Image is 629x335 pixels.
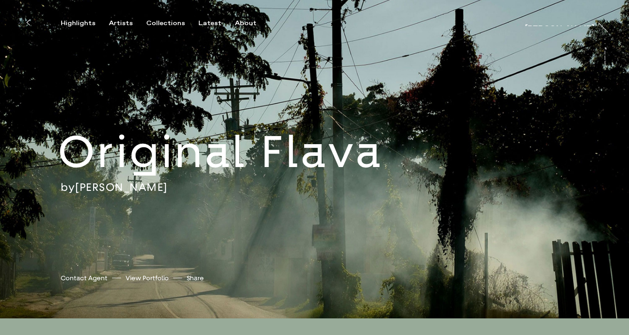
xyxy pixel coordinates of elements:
button: Collections [146,19,198,27]
a: At [PERSON_NAME] [605,36,614,73]
button: Share [187,272,204,284]
div: Latest [198,19,221,27]
div: [PERSON_NAME] [525,25,594,32]
button: About [235,19,270,27]
a: [PERSON_NAME] [75,181,168,194]
a: [PERSON_NAME] [525,17,594,26]
button: Highlights [61,19,109,27]
div: At [PERSON_NAME] [598,36,606,117]
button: Latest [198,19,235,27]
div: Collections [146,19,185,27]
a: View Portfolio [126,273,169,283]
a: Contact Agent [61,273,108,283]
span: by [61,181,75,194]
div: Highlights [61,19,95,27]
div: About [235,19,256,27]
div: Artists [109,19,133,27]
h2: Original Flava [58,124,444,181]
button: Artists [109,19,146,27]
